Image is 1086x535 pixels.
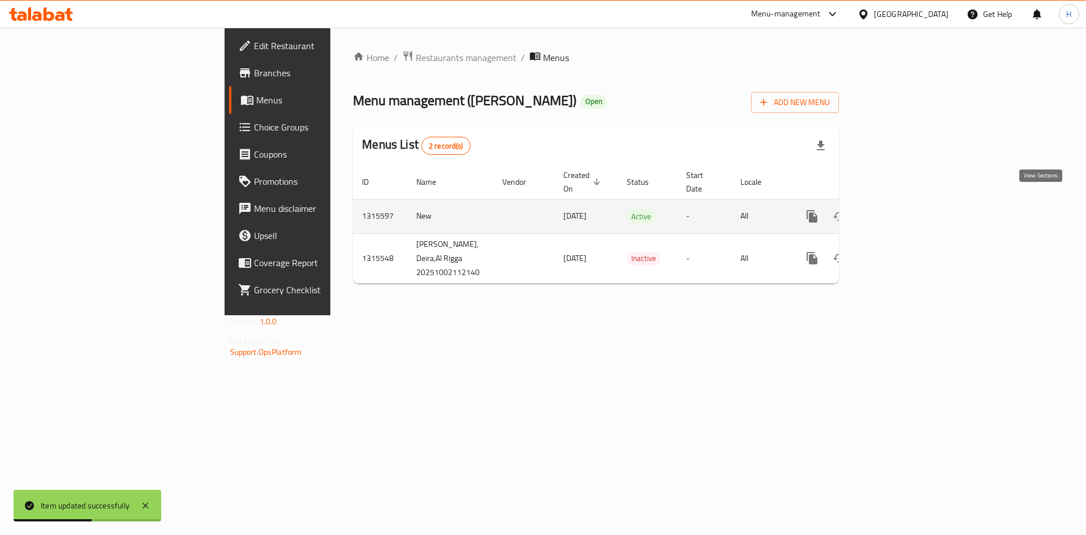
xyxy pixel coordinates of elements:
span: Menu management ( [PERSON_NAME] ) [353,88,576,113]
span: Choice Groups [254,120,397,134]
span: Inactive [627,252,661,265]
a: Support.OpsPlatform [230,345,302,359]
span: Vendor [502,175,541,189]
a: Grocery Checklist [229,276,406,303]
span: Add New Menu [760,95,830,110]
td: All [731,199,790,233]
div: [GEOGRAPHIC_DATA] [874,8,949,20]
span: Grocery Checklist [254,283,397,297]
span: H [1066,8,1071,20]
span: Coverage Report [254,256,397,269]
span: Open [581,97,607,106]
span: Edit Restaurant [254,39,397,53]
span: [DATE] [563,251,587,266]
th: Actions [790,165,916,199]
span: 1.0.0 [260,314,277,329]
a: Menu disclaimer [229,195,406,222]
span: [DATE] [563,208,587,223]
a: Coupons [229,141,406,168]
span: Locale [740,175,776,189]
div: Item updated successfully [41,499,130,512]
a: Restaurants management [402,50,516,65]
span: Active [627,210,656,223]
span: ID [362,175,383,189]
a: Menus [229,86,406,114]
span: Upsell [254,229,397,242]
span: Restaurants management [416,51,516,64]
span: Coupons [254,147,397,161]
span: Menu disclaimer [254,202,397,215]
span: Name [416,175,451,189]
a: Promotions [229,168,406,195]
span: Menus [256,93,397,107]
span: Menus [543,51,569,64]
button: Change Status [826,245,853,272]
button: more [799,245,826,272]
div: Export file [807,132,834,159]
a: Coverage Report [229,249,406,276]
span: 2 record(s) [422,141,470,151]
span: Status [627,175,663,189]
div: Open [581,95,607,108]
nav: breadcrumb [353,50,839,65]
span: Start Date [686,168,718,195]
h2: Menus List [362,136,470,155]
span: Get support on: [230,333,282,348]
a: Branches [229,59,406,86]
a: Choice Groups [229,114,406,141]
td: All [731,233,790,283]
td: [PERSON_NAME], Deira,Al Rigga 20251002112140 [407,233,493,283]
a: Upsell [229,222,406,249]
div: Inactive [627,252,661,266]
span: Promotions [254,175,397,188]
li: / [521,51,525,64]
div: Menu-management [751,7,821,21]
span: Version: [230,314,258,329]
a: Edit Restaurant [229,32,406,59]
span: Branches [254,66,397,80]
button: Add New Menu [751,92,839,113]
div: Total records count [421,137,471,155]
td: New [407,199,493,233]
td: - [677,233,731,283]
span: Created On [563,168,604,195]
table: enhanced table [353,165,916,284]
button: more [799,203,826,230]
button: Change Status [826,203,853,230]
td: - [677,199,731,233]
